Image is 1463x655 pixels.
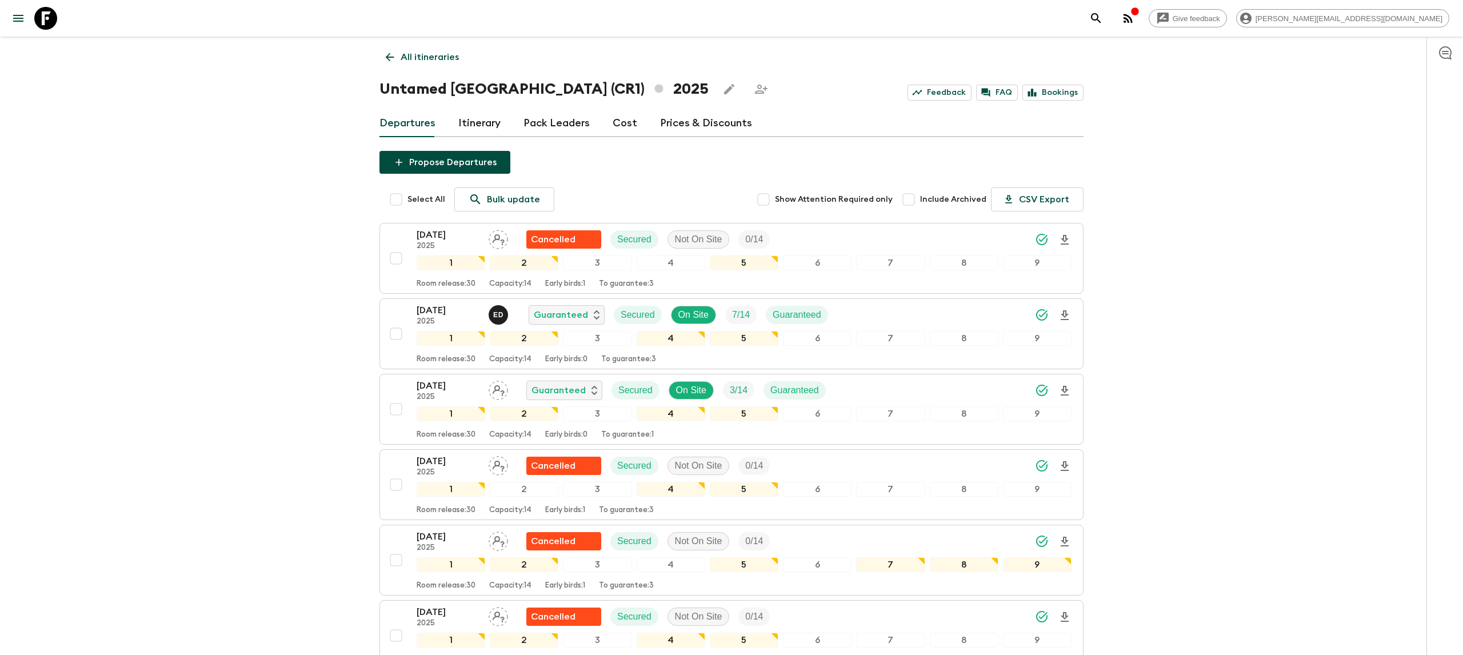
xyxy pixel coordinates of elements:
div: Trip Fill [723,381,754,400]
div: 2 [490,406,558,421]
p: Secured [617,233,651,246]
p: Guaranteed [770,384,819,397]
div: Trip Fill [738,532,770,550]
div: 5 [710,557,778,572]
p: 2025 [417,544,479,553]
div: 7 [856,255,925,270]
div: 2 [490,331,558,346]
div: 4 [637,482,705,497]
p: Secured [617,534,651,548]
div: 2 [490,557,558,572]
p: To guarantee: 3 [599,506,654,515]
div: 4 [637,331,705,346]
p: Secured [617,459,651,473]
a: Pack Leaders [523,110,590,137]
div: 9 [1003,482,1072,497]
div: 3 [563,557,631,572]
div: 7 [856,633,925,648]
p: Room release: 30 [417,506,475,515]
div: Trip Fill [738,230,770,249]
div: 6 [783,633,852,648]
div: 6 [783,406,852,421]
p: Not On Site [675,610,722,624]
div: Not On Site [667,608,730,626]
div: 5 [710,255,778,270]
p: Room release: 30 [417,430,475,440]
div: 3 [563,633,631,648]
div: 9 [1003,406,1072,421]
div: Secured [610,230,658,249]
p: To guarantee: 3 [601,355,656,364]
div: 1 [417,331,485,346]
p: All itineraries [401,50,459,64]
svg: Download Onboarding [1058,309,1072,322]
p: On Site [678,308,709,322]
div: Secured [614,306,662,324]
p: Room release: 30 [417,581,475,590]
svg: Download Onboarding [1058,460,1072,473]
p: Not On Site [675,459,722,473]
a: Give feedback [1149,9,1227,27]
span: Assign pack leader [489,233,508,242]
p: 7 / 14 [732,308,750,322]
div: 7 [856,482,925,497]
p: Cancelled [531,610,575,624]
div: 8 [930,255,998,270]
button: [DATE]2025Assign pack leaderFlash Pack cancellationSecuredNot On SiteTrip Fill123456789Room relea... [379,223,1084,294]
button: Propose Departures [379,151,510,174]
p: Guaranteed [773,308,821,322]
button: [DATE]2025Assign pack leaderGuaranteedSecuredOn SiteTrip FillGuaranteed123456789Room release:30Ca... [379,374,1084,445]
a: Bulk update [454,187,554,211]
div: 1 [417,557,485,572]
p: 2025 [417,317,479,326]
button: ED [489,305,510,325]
p: Secured [621,308,655,322]
div: 8 [930,557,998,572]
span: Assign pack leader [489,384,508,393]
p: 0 / 14 [745,534,763,548]
svg: Synced Successfully [1035,459,1049,473]
p: 0 / 14 [745,233,763,246]
span: Share this itinerary [750,78,773,101]
span: Include Archived [920,194,986,205]
p: 0 / 14 [745,610,763,624]
svg: Synced Successfully [1035,534,1049,548]
div: 2 [490,255,558,270]
div: 1 [417,406,485,421]
div: 1 [417,255,485,270]
div: 9 [1003,255,1072,270]
div: 1 [417,633,485,648]
div: 5 [710,331,778,346]
div: 1 [417,482,485,497]
p: 2025 [417,242,479,251]
div: 9 [1003,331,1072,346]
div: 5 [710,482,778,497]
div: 3 [563,482,631,497]
p: Secured [617,610,651,624]
svg: Synced Successfully [1035,233,1049,246]
a: Departures [379,110,435,137]
p: On Site [676,384,706,397]
div: 6 [783,557,852,572]
svg: Download Onboarding [1058,610,1072,624]
button: search adventures [1085,7,1108,30]
p: Capacity: 14 [489,506,531,515]
div: Secured [611,381,659,400]
p: To guarantee: 3 [599,581,654,590]
p: Early birds: 0 [545,355,587,364]
a: Prices & Discounts [660,110,752,137]
div: 4 [637,633,705,648]
p: Capacity: 14 [489,430,531,440]
span: Give feedback [1166,14,1226,23]
p: To guarantee: 3 [599,279,654,289]
button: Edit this itinerary [718,78,741,101]
div: 4 [637,557,705,572]
button: [DATE]2025Assign pack leaderFlash Pack cancellationSecuredNot On SiteTrip Fill123456789Room relea... [379,525,1084,596]
div: Flash Pack cancellation [526,608,601,626]
div: Not On Site [667,230,730,249]
svg: Synced Successfully [1035,610,1049,624]
p: Not On Site [675,233,722,246]
div: 2 [490,633,558,648]
a: All itineraries [379,46,465,69]
div: Flash Pack cancellation [526,532,601,550]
